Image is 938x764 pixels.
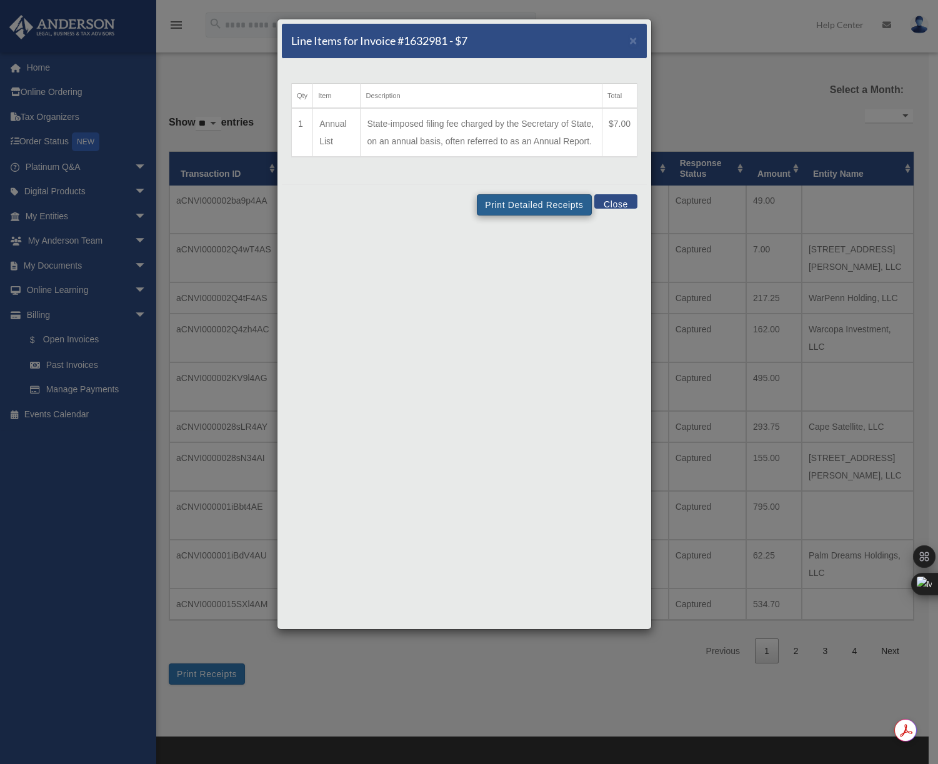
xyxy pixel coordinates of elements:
th: Total [602,84,637,109]
td: State-imposed filing fee charged by the Secretary of State, on an annual basis, often referred to... [361,108,602,157]
span: × [629,33,637,47]
td: $7.00 [602,108,637,157]
th: Item [313,84,361,109]
th: Qty [292,84,313,109]
button: Close [594,194,637,209]
button: Print Detailed Receipts [477,194,591,216]
button: Close [629,34,637,47]
h5: Line Items for Invoice #1632981 - $7 [291,33,467,49]
td: 1 [292,108,313,157]
td: Annual List [313,108,361,157]
th: Description [361,84,602,109]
